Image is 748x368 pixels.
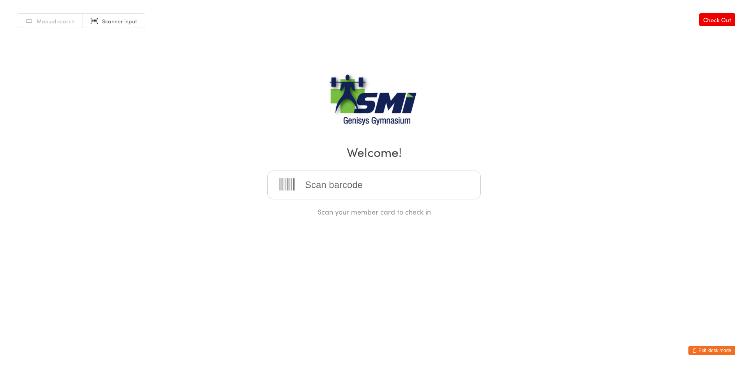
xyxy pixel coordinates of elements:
[267,207,481,217] div: Scan your member card to check in
[325,74,423,132] img: Genisys Gym
[37,17,74,25] span: Manual search
[688,346,735,355] button: Exit kiosk mode
[8,143,740,160] h2: Welcome!
[102,17,137,25] span: Scanner input
[267,171,481,199] input: Scan barcode
[699,13,735,26] a: Check Out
